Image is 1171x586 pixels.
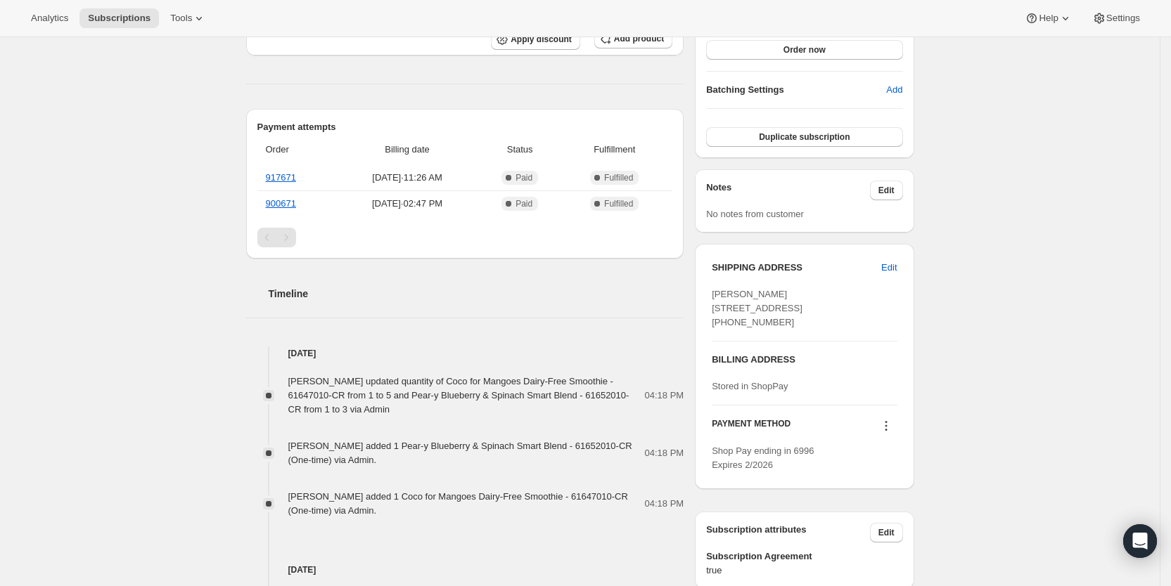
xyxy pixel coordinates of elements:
[1106,13,1140,24] span: Settings
[246,563,684,577] h4: [DATE]
[759,131,850,143] span: Duplicate subscription
[712,353,897,367] h3: BILLING ADDRESS
[1084,8,1148,28] button: Settings
[712,289,802,327] span: [PERSON_NAME] [STREET_ADDRESS] [PHONE_NUMBER]
[706,83,886,97] h6: Batching Settings
[873,256,905,279] button: Edit
[288,376,629,415] span: [PERSON_NAME] updated quantity of Coco for Mangoes Dairy-Free Smoothie - 61647010-CR from 1 to 5 ...
[491,29,580,50] button: Apply discount
[712,261,881,275] h3: SHIPPING ADDRESS
[706,127,902,147] button: Duplicate subscription
[645,497,684,511] span: 04:18 PM
[706,564,902,578] span: true
[246,346,684,360] h4: [DATE]
[516,172,532,183] span: Paid
[340,143,475,157] span: Billing date
[269,287,684,301] h2: Timeline
[712,445,814,470] span: Shop Pay ending in 6996 Expires 2/2026
[31,13,68,24] span: Analytics
[645,389,684,403] span: 04:18 PM
[706,209,804,219] span: No notes from customer
[706,549,902,564] span: Subscription Agreement
[511,34,572,45] span: Apply discount
[23,8,77,28] button: Analytics
[170,13,192,24] span: Tools
[257,228,673,247] nav: Pagination
[565,143,664,157] span: Fulfillment
[878,185,895,196] span: Edit
[614,33,664,44] span: Add product
[712,418,791,437] h3: PAYMENT METHOD
[712,381,788,391] span: Stored in ShopPay
[257,134,336,165] th: Order
[483,143,556,157] span: Status
[79,8,159,28] button: Subscriptions
[870,523,903,542] button: Edit
[878,527,895,538] span: Edit
[257,120,673,134] h2: Payment attempts
[1016,8,1080,28] button: Help
[878,79,911,101] button: Add
[645,446,684,460] span: 04:18 PM
[870,181,903,200] button: Edit
[340,171,475,185] span: [DATE] · 11:26 AM
[604,198,633,209] span: Fulfilled
[88,13,151,24] span: Subscriptions
[288,491,628,516] span: [PERSON_NAME] added 1 Coco for Mangoes Dairy-Free Smoothie - 61647010-CR (One-time) via Admin.
[1123,524,1157,558] div: Open Intercom Messenger
[886,83,902,97] span: Add
[266,198,296,209] a: 900671
[604,172,633,183] span: Fulfilled
[1039,13,1058,24] span: Help
[516,198,532,209] span: Paid
[706,40,902,60] button: Order now
[706,181,870,200] h3: Notes
[340,197,475,211] span: [DATE] · 02:47 PM
[266,172,296,183] a: 917671
[706,523,870,542] h3: Subscription attributes
[594,29,672,48] button: Add product
[162,8,215,28] button: Tools
[881,261,897,275] span: Edit
[783,44,826,56] span: Order now
[288,441,632,465] span: [PERSON_NAME] added 1 Pear-y Blueberry & Spinach Smart Blend - 61652010-CR (One-time) via Admin.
